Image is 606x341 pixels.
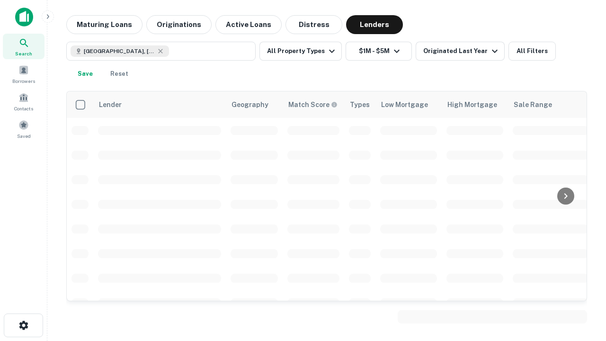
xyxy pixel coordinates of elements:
button: All Property Types [259,42,342,61]
span: Saved [17,132,31,140]
th: Capitalize uses an advanced AI algorithm to match your search with the best lender. The match sco... [283,91,344,118]
button: All Filters [508,42,556,61]
span: Contacts [14,105,33,112]
a: Saved [3,116,45,142]
th: Geography [226,91,283,118]
div: Geography [232,99,268,110]
a: Contacts [3,89,45,114]
div: Originated Last Year [423,45,500,57]
span: [GEOGRAPHIC_DATA], [GEOGRAPHIC_DATA], [GEOGRAPHIC_DATA] [84,47,155,55]
div: High Mortgage [447,99,497,110]
div: Types [350,99,370,110]
a: Search [3,34,45,59]
button: Originations [146,15,212,34]
div: Capitalize uses an advanced AI algorithm to match your search with the best lender. The match sco... [288,99,338,110]
th: High Mortgage [442,91,508,118]
button: Save your search to get updates of matches that match your search criteria. [70,64,100,83]
img: capitalize-icon.png [15,8,33,27]
th: Lender [93,91,226,118]
h6: Match Score [288,99,336,110]
button: Distress [285,15,342,34]
button: $1M - $5M [346,42,412,61]
div: Lender [99,99,122,110]
a: Borrowers [3,61,45,87]
th: Types [344,91,375,118]
button: Lenders [346,15,403,34]
div: Sale Range [514,99,552,110]
button: Active Loans [215,15,282,34]
th: Sale Range [508,91,593,118]
button: Originated Last Year [416,42,505,61]
div: Low Mortgage [381,99,428,110]
button: Maturing Loans [66,15,143,34]
span: Borrowers [12,77,35,85]
button: Reset [104,64,134,83]
button: [GEOGRAPHIC_DATA], [GEOGRAPHIC_DATA], [GEOGRAPHIC_DATA] [66,42,256,61]
span: Search [15,50,32,57]
th: Low Mortgage [375,91,442,118]
iframe: Chat Widget [559,235,606,280]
